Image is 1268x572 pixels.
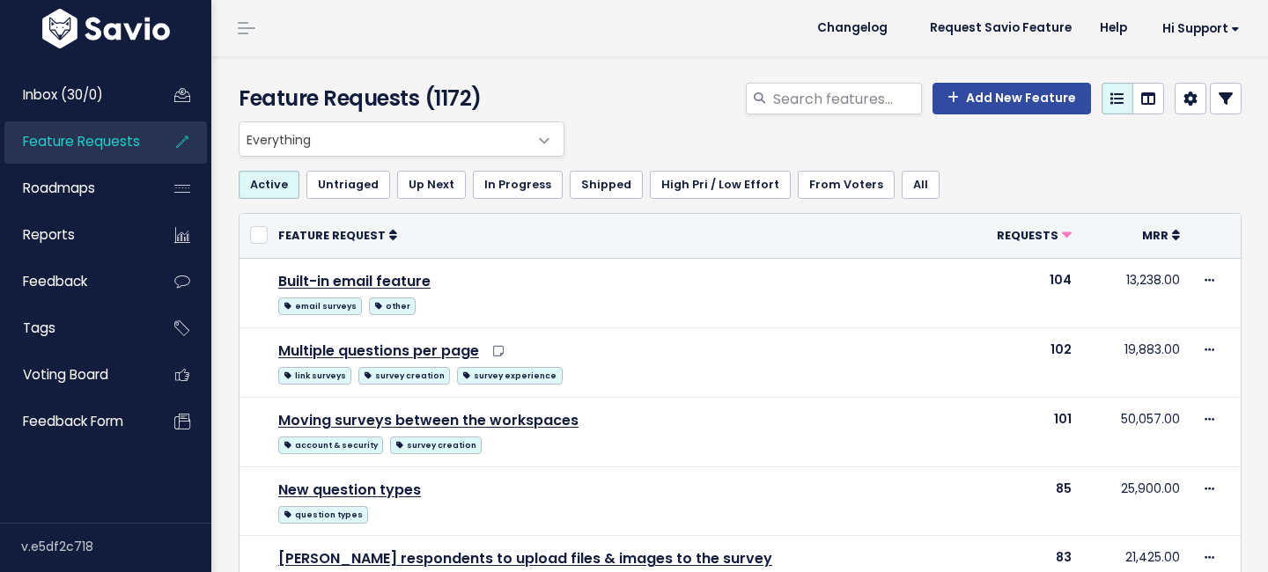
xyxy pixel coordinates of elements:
[38,9,174,48] img: logo-white.9d6f32f41409.svg
[278,433,383,455] a: account & security
[278,297,362,315] span: email surveys
[4,401,146,442] a: Feedback form
[955,397,1081,466] td: 101
[369,297,416,315] span: other
[23,225,75,244] span: Reports
[23,85,103,104] span: Inbox (30/0)
[369,294,416,316] a: other
[240,122,528,156] span: Everything
[1086,15,1141,41] a: Help
[306,171,390,199] a: Untriaged
[955,327,1081,397] td: 102
[4,261,146,302] a: Feedback
[239,171,1242,199] ul: Filter feature requests
[916,15,1086,41] a: Request Savio Feature
[278,436,383,454] span: account & security
[997,226,1072,244] a: Requests
[278,480,421,500] a: New question types
[1142,226,1180,244] a: MRR
[1082,327,1191,397] td: 19,883.00
[397,171,466,199] a: Up Next
[771,83,922,114] input: Search features...
[278,410,579,430] a: Moving surveys between the workspaces
[278,226,397,244] a: Feature Request
[817,22,888,34] span: Changelog
[278,506,368,524] span: question types
[457,367,562,385] span: survey experience
[997,228,1058,243] span: Requests
[1082,397,1191,466] td: 50,057.00
[390,433,482,455] a: survey creation
[902,171,940,199] a: All
[1082,466,1191,536] td: 25,900.00
[4,168,146,209] a: Roadmaps
[239,121,564,157] span: Everything
[278,294,362,316] a: email surveys
[23,319,55,337] span: Tags
[4,75,146,115] a: Inbox (30/0)
[278,363,351,385] a: link surveys
[4,215,146,255] a: Reports
[23,272,87,290] span: Feedback
[955,258,1081,327] td: 104
[1162,22,1240,35] span: Hi Support
[1082,258,1191,327] td: 13,238.00
[23,365,108,384] span: Voting Board
[358,367,450,385] span: survey creation
[278,271,431,291] a: Built-in email feature
[798,171,895,199] a: From Voters
[1141,15,1254,42] a: Hi Support
[278,502,368,524] a: question types
[4,121,146,162] a: Feature Requests
[23,132,140,150] span: Feature Requests
[23,412,123,430] span: Feedback form
[1142,228,1168,243] span: MRR
[21,524,211,569] div: v.e5df2c718
[358,363,450,385] a: survey creation
[570,171,643,199] a: Shipped
[473,171,563,199] a: In Progress
[4,355,146,395] a: Voting Board
[4,308,146,348] a: Tags
[239,171,299,199] a: Active
[278,228,386,243] span: Feature Request
[457,363,562,385] a: survey experience
[239,83,556,114] h4: Feature Requests (1172)
[23,179,95,197] span: Roadmaps
[278,367,351,385] span: link surveys
[933,83,1091,114] a: Add New Feature
[278,341,479,361] a: Multiple questions per page
[278,548,772,568] a: [PERSON_NAME] respondents to upload files & images to the survey
[390,436,482,454] span: survey creation
[955,466,1081,536] td: 85
[650,171,791,199] a: High Pri / Low Effort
